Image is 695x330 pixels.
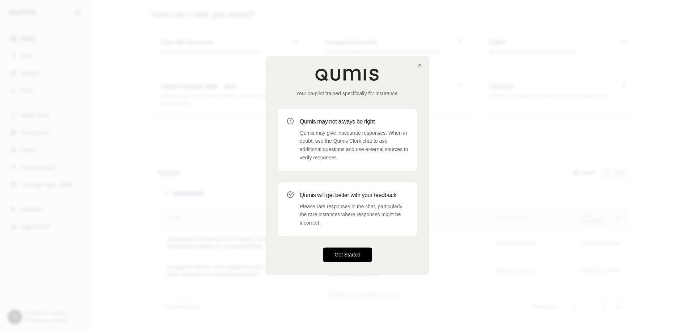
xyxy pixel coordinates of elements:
button: Get Started [323,247,372,262]
h3: Qumis will get better with your feedback [300,191,408,200]
p: Please rate responses in the chat, particularly the rare instances where responses might be incor... [300,202,408,227]
img: Qumis Logo [315,68,380,81]
p: Your co-pilot trained specifically for insurance. [278,90,417,97]
p: Qumis may give inaccurate responses. When in doubt, use the Qumis Clerk chat to ask additional qu... [300,129,408,162]
h3: Qumis may not always be right [300,117,408,126]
